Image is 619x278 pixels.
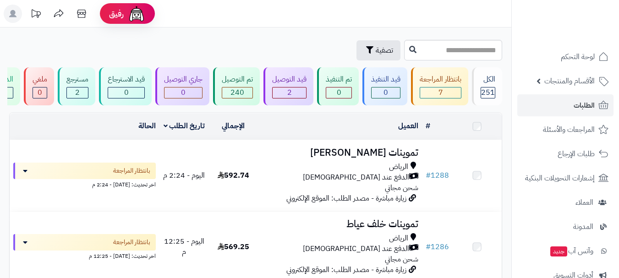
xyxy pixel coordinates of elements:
[262,67,315,105] a: قيد التوصيل 2
[303,172,409,183] span: الدفع عند [DEMOGRAPHIC_DATA]
[113,166,150,175] span: بانتظار المراجعة
[575,196,593,209] span: العملاء
[385,182,418,193] span: شحن مجاني
[426,241,449,252] a: #1286
[409,67,470,105] a: بانتظار المراجعة 7
[66,74,88,85] div: مسترجع
[38,87,42,98] span: 0
[326,87,351,98] div: 0
[383,87,388,98] span: 0
[315,67,361,105] a: تم التنفيذ 0
[372,87,400,98] div: 0
[75,87,80,98] span: 2
[33,74,47,85] div: ملغي
[389,233,408,244] span: الرياض
[108,87,144,98] div: 0
[273,87,306,98] div: 2
[24,5,47,25] a: تحديثات المنصة
[287,87,292,98] span: 2
[470,67,504,105] a: الكل251
[230,87,244,98] span: 240
[517,167,614,189] a: إشعارات التحويلات البنكية
[517,216,614,238] a: المدونة
[286,264,406,275] span: زيارة مباشرة - مصدر الطلب: الموقع الإلكتروني
[337,87,341,98] span: 0
[385,254,418,265] span: شحن مجاني
[517,94,614,116] a: الطلبات
[108,74,145,85] div: قيد الاسترجاع
[574,99,595,112] span: الطلبات
[481,74,495,85] div: الكل
[517,119,614,141] a: المراجعات والأسئلة
[426,120,430,131] a: #
[113,238,150,247] span: بانتظار المراجعة
[376,45,393,56] span: تصفية
[557,26,610,45] img: logo-2.png
[262,219,418,229] h3: تموينات خلف عياط
[22,67,56,105] a: ملغي 0
[549,245,593,257] span: وآتس آب
[211,67,262,105] a: تم التوصيل 240
[222,74,253,85] div: تم التوصيل
[561,50,595,63] span: لوحة التحكم
[109,8,124,19] span: رفيق
[163,170,205,181] span: اليوم - 2:24 م
[13,179,156,189] div: اخر تحديث: [DATE] - 2:24 م
[13,251,156,260] div: اخر تحديث: [DATE] - 12:25 م
[543,123,595,136] span: المراجعات والأسئلة
[124,87,129,98] span: 0
[420,74,461,85] div: بانتظار المراجعة
[517,240,614,262] a: وآتس آبجديد
[481,87,495,98] span: 251
[222,87,252,98] div: 240
[181,87,186,98] span: 0
[426,170,449,181] a: #1288
[438,87,443,98] span: 7
[517,191,614,213] a: العملاء
[550,246,567,256] span: جديد
[426,170,431,181] span: #
[544,75,595,87] span: الأقسام والمنتجات
[573,220,593,233] span: المدونة
[371,74,400,85] div: قيد التنفيذ
[361,67,409,105] a: قيد التنفيذ 0
[222,120,245,131] a: الإجمالي
[389,162,408,172] span: الرياض
[286,193,406,204] span: زيارة مباشرة - مصدر الطلب: الموقع الإلكتروني
[558,147,595,160] span: طلبات الإرجاع
[398,120,418,131] a: العميل
[517,143,614,165] a: طلبات الإرجاع
[262,147,418,158] h3: تموينات [PERSON_NAME]
[33,87,47,98] div: 0
[272,74,307,85] div: قيد التوصيل
[326,74,352,85] div: تم التنفيذ
[218,241,249,252] span: 569.25
[303,244,409,254] span: الدفع عند [DEMOGRAPHIC_DATA]
[127,5,146,23] img: ai-face.png
[164,74,203,85] div: جاري التوصيل
[356,40,400,60] button: تصفية
[56,67,97,105] a: مسترجع 2
[138,120,156,131] a: الحالة
[153,67,211,105] a: جاري التوصيل 0
[420,87,461,98] div: 7
[426,241,431,252] span: #
[67,87,88,98] div: 2
[517,46,614,68] a: لوحة التحكم
[164,87,202,98] div: 0
[97,67,153,105] a: قيد الاسترجاع 0
[218,170,249,181] span: 592.74
[164,120,205,131] a: تاريخ الطلب
[164,236,204,257] span: اليوم - 12:25 م
[525,172,595,185] span: إشعارات التحويلات البنكية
